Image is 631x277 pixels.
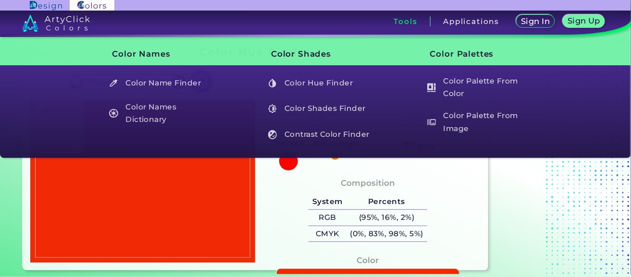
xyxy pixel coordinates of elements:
img: icon_col_pal_col_white.svg [427,83,436,92]
h3: Color Shades [255,42,376,66]
h3: Color Names [96,42,217,66]
h3: Applications [443,18,499,25]
a: Contrast Color Finder [263,125,376,144]
img: icon_color_names_dictionary_white.svg [109,109,118,118]
h5: Color Palette From Image [422,108,534,136]
a: Sign In [518,15,554,27]
h5: Color Name Finder [104,74,216,92]
img: dd86414b-4be0-405b-a2a9-d43568d0d3df [35,104,250,257]
img: ArtyClick Design logo [30,1,62,10]
img: icon_palette_from_image_white.svg [427,118,436,127]
img: icon_color_name_finder_white.svg [109,79,118,88]
h5: System [309,193,346,209]
h5: Sign In [522,18,549,25]
h5: (0%, 83%, 98%, 5%) [346,226,427,242]
h4: Color [357,253,379,267]
h4: Composition [341,176,395,190]
a: Color Names Dictionary [104,100,217,127]
h5: RGB [309,210,346,226]
a: Color Palette From Color [421,74,535,101]
h5: Color Names Dictionary [104,100,216,127]
h5: CMYK [309,226,346,242]
img: icon_color_hue_white.svg [268,79,277,88]
h5: (95%, 16%, 2%) [346,210,427,226]
img: logo_artyclick_colors_white.svg [22,14,90,32]
h5: Color Shades Finder [263,100,375,118]
h5: Color Palette From Color [422,74,534,101]
a: Color Name Finder [104,74,217,92]
a: Color Shades Finder [263,100,376,118]
h5: Color Hue Finder [263,74,375,92]
h3: Color Palettes [414,42,535,66]
a: Color Palette From Image [421,108,535,136]
h3: Tools [394,18,418,25]
img: icon_color_shades_white.svg [268,104,277,113]
img: icon_color_contrast_white.svg [268,130,277,139]
a: Color Hue Finder [263,74,376,92]
h5: Contrast Color Finder [263,125,375,144]
h5: Sign Up [569,17,599,24]
h5: Percents [346,193,427,209]
a: Sign Up [565,15,603,27]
